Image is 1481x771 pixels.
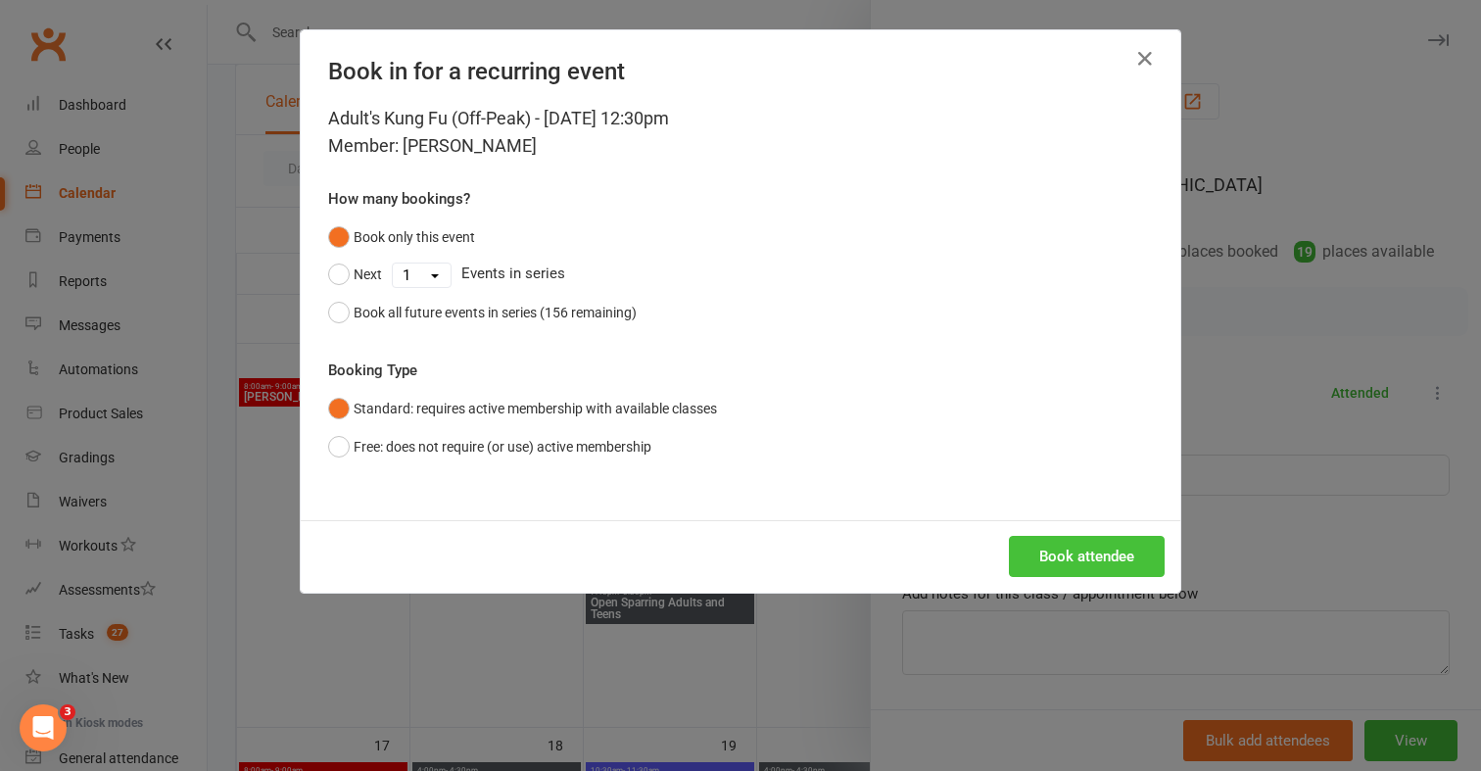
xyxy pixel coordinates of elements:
div: Book all future events in series (156 remaining) [354,302,637,323]
button: Standard: requires active membership with available classes [328,390,717,427]
span: 3 [60,704,75,720]
h4: Book in for a recurring event [328,58,1153,85]
button: Book attendee [1009,536,1165,577]
div: Events in series [328,256,1153,293]
label: Booking Type [328,359,417,382]
button: Book all future events in series (156 remaining) [328,294,637,331]
div: Adult's Kung Fu (Off-Peak) - [DATE] 12:30pm Member: [PERSON_NAME] [328,105,1153,160]
button: Close [1129,43,1161,74]
iframe: Intercom live chat [20,704,67,751]
button: Next [328,256,382,293]
label: How many bookings? [328,187,470,211]
button: Book only this event [328,218,475,256]
button: Free: does not require (or use) active membership [328,428,651,465]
